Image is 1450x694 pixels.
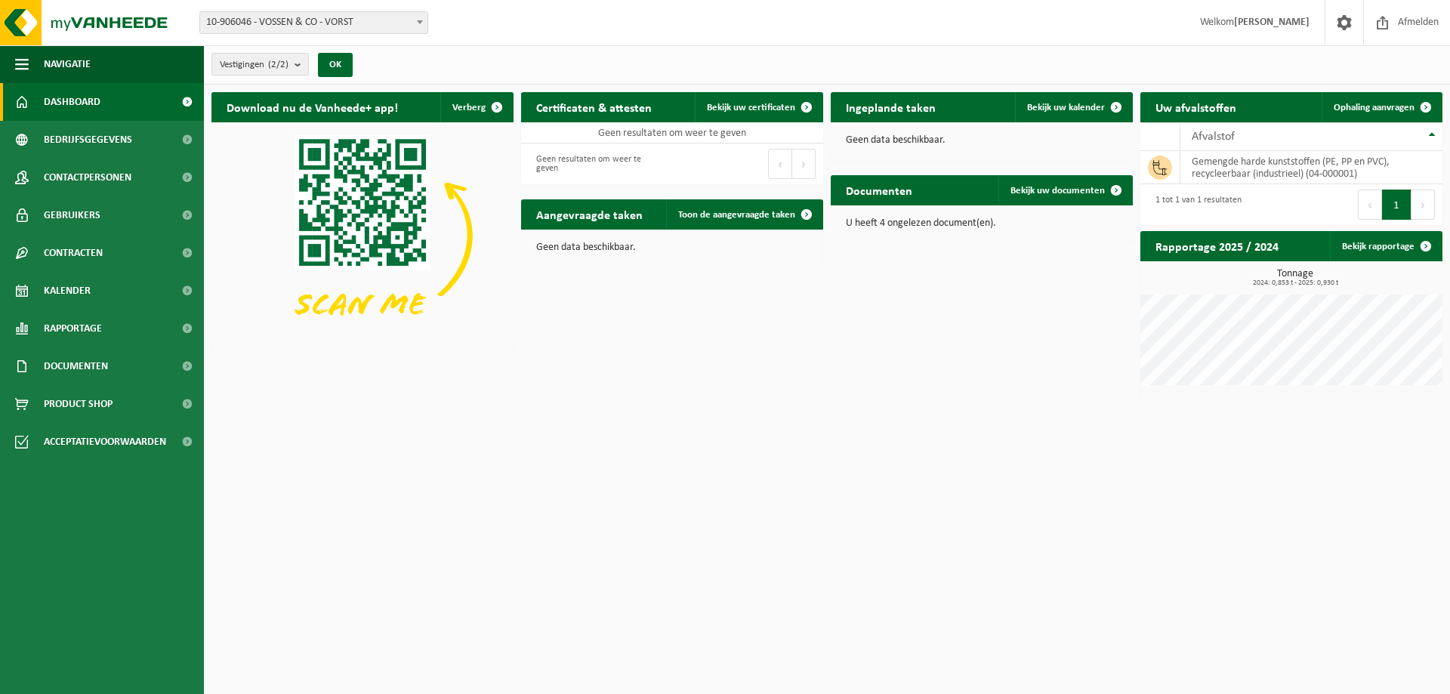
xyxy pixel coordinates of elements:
a: Bekijk uw kalender [1015,92,1131,122]
p: U heeft 4 ongelezen document(en). [846,218,1118,229]
span: Dashboard [44,83,100,121]
button: Previous [768,149,792,179]
strong: [PERSON_NAME] [1234,17,1310,28]
a: Bekijk rapportage [1330,231,1441,261]
span: Gebruikers [44,196,100,234]
span: Acceptatievoorwaarden [44,423,166,461]
span: Toon de aangevraagde taken [678,210,795,220]
button: OK [318,53,353,77]
h2: Rapportage 2025 / 2024 [1140,231,1294,261]
span: Documenten [44,347,108,385]
a: Ophaling aanvragen [1322,92,1441,122]
span: 2024: 0,853 t - 2025: 0,930 t [1148,279,1442,287]
td: Geen resultaten om weer te geven [521,122,823,143]
button: Previous [1358,190,1382,220]
button: Verberg [440,92,512,122]
button: Next [1411,190,1435,220]
td: gemengde harde kunststoffen (PE, PP en PVC), recycleerbaar (industrieel) (04-000001) [1180,151,1442,184]
img: Download de VHEPlus App [211,122,514,349]
button: Next [792,149,816,179]
span: Rapportage [44,310,102,347]
h2: Uw afvalstoffen [1140,92,1251,122]
div: Geen resultaten om weer te geven [529,147,665,180]
button: Vestigingen(2/2) [211,53,309,76]
span: Bekijk uw kalender [1027,103,1105,113]
span: Bedrijfsgegevens [44,121,132,159]
span: Bekijk uw certificaten [707,103,795,113]
p: Geen data beschikbaar. [846,135,1118,146]
span: Vestigingen [220,54,288,76]
span: Bekijk uw documenten [1010,186,1105,196]
a: Bekijk uw documenten [998,175,1131,205]
iframe: chat widget [8,661,252,694]
p: Geen data beschikbaar. [536,242,808,253]
span: Contracten [44,234,103,272]
span: Kalender [44,272,91,310]
h2: Ingeplande taken [831,92,951,122]
a: Bekijk uw certificaten [695,92,822,122]
span: Verberg [452,103,486,113]
h3: Tonnage [1148,269,1442,287]
h2: Certificaten & attesten [521,92,667,122]
span: Navigatie [44,45,91,83]
count: (2/2) [268,60,288,69]
span: 10-906046 - VOSSEN & CO - VORST [200,12,427,33]
span: Product Shop [44,385,113,423]
span: Ophaling aanvragen [1334,103,1415,113]
h2: Documenten [831,175,927,205]
span: 10-906046 - VOSSEN & CO - VORST [199,11,428,34]
span: Afvalstof [1192,131,1235,143]
a: Toon de aangevraagde taken [666,199,822,230]
button: 1 [1382,190,1411,220]
div: 1 tot 1 van 1 resultaten [1148,188,1242,221]
h2: Download nu de Vanheede+ app! [211,92,413,122]
span: Contactpersonen [44,159,131,196]
h2: Aangevraagde taken [521,199,658,229]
